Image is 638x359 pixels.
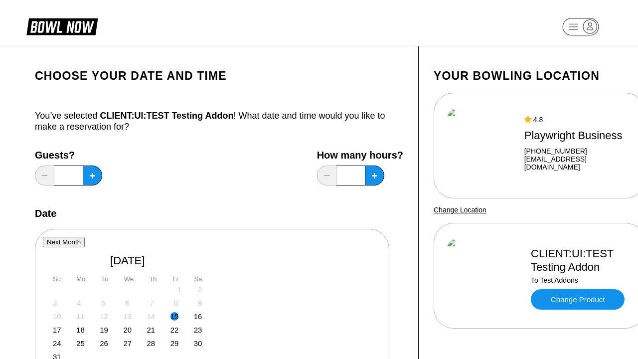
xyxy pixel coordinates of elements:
div: Not available Monday, August 4th, 2025 [77,299,81,307]
div: Choose Sunday, August 24th, 2025 [53,339,61,348]
div: Not available Thursday, August 14th, 2025 [147,312,156,321]
img: Playwright Business [447,108,515,183]
div: Choose Saturday, August 30th, 2025 [194,339,202,348]
label: Date [35,208,56,219]
div: Choose Wednesday, August 20th, 2025 [123,326,132,334]
div: Not available Friday, August 8th, 2025 [174,299,178,307]
div: Choose Friday, August 15th, 2025 [170,312,179,321]
div: To Test Addons [531,276,632,284]
div: Not available Wednesday, August 6th, 2025 [126,299,130,307]
div: Th [149,275,157,283]
div: Choose Saturday, August 16th, 2025 [194,312,202,321]
div: Choose Tuesday, August 26th, 2025 [100,339,108,348]
label: How many hours? [317,150,403,161]
a: Change Product [531,289,625,310]
div: Choose Monday, August 18th, 2025 [76,326,85,334]
a: Change Location [434,206,486,214]
div: We [124,275,134,283]
div: Tu [101,275,109,283]
div: Choose Thursday, August 28th, 2025 [147,339,156,348]
div: [PHONE_NUMBER] [524,147,632,155]
div: Mo [76,275,85,283]
div: Not available Monday, August 11th, 2025 [76,312,85,321]
div: Su [53,275,61,283]
div: Not available Saturday, August 9th, 2025 [198,299,202,307]
div: 4.8 [524,116,632,124]
span: Next Month [47,238,81,246]
h1: Choose your Date and time [35,69,403,83]
label: Guests? [35,150,102,161]
div: Not available Friday, August 1st, 2025 [177,285,181,294]
div: Not available Sunday, August 10th, 2025 [53,312,61,321]
a: [EMAIL_ADDRESS][DOMAIN_NAME] [524,155,632,171]
div: Choose Saturday, August 23rd, 2025 [194,326,202,334]
div: [DATE] [50,254,205,267]
span: CLIENT:UI:TEST Testing Addon [100,111,233,121]
div: CLIENT:UI:TEST Testing Addon [531,247,632,274]
div: Choose Tuesday, August 19th, 2025 [100,326,108,334]
div: Choose Friday, August 29th, 2025 [170,339,179,348]
div: Sa [194,275,202,283]
div: You’ve selected ! What date and time would you like to make a reservation for? [35,110,403,132]
div: Not available Sunday, August 3rd, 2025 [53,299,57,307]
div: Not available Wednesday, August 13th, 2025 [123,312,132,321]
div: Not available Tuesday, August 5th, 2025 [101,299,105,307]
div: Not available Thursday, August 7th, 2025 [150,299,154,307]
img: CLIENT:UI:TEST Testing Addon [447,238,522,313]
div: Choose Thursday, August 21st, 2025 [147,326,156,334]
div: Choose Friday, August 22nd, 2025 [170,326,179,334]
div: Playwright Business [524,129,632,142]
div: Choose Monday, August 25th, 2025 [76,339,85,348]
div: Choose Wednesday, August 27th, 2025 [123,339,132,348]
div: Fr [172,275,178,283]
div: Choose Sunday, August 17th, 2025 [53,326,61,334]
button: Next Month [43,237,85,247]
div: Not available Saturday, August 2nd, 2025 [198,285,202,294]
div: Not available Tuesday, August 12th, 2025 [100,312,108,321]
